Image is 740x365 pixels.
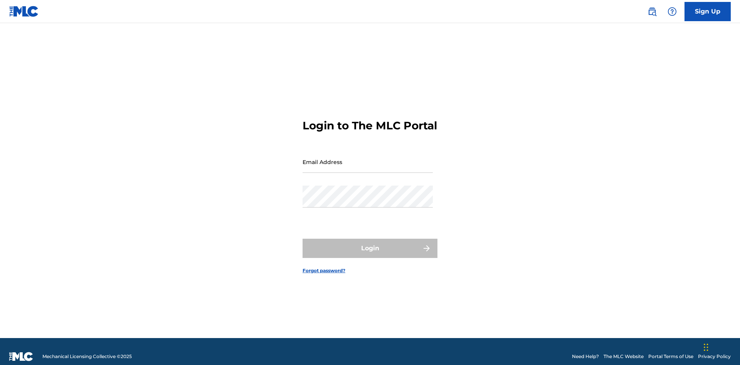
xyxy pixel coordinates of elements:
a: Public Search [644,4,660,19]
h3: Login to The MLC Portal [303,119,437,132]
a: Sign Up [684,2,731,21]
a: Forgot password? [303,267,345,274]
img: MLC Logo [9,6,39,17]
a: Need Help? [572,353,599,360]
span: Mechanical Licensing Collective © 2025 [42,353,132,360]
iframe: Chat Widget [701,328,740,365]
div: Help [664,4,680,19]
a: Portal Terms of Use [648,353,693,360]
img: logo [9,352,33,361]
div: Drag [704,336,708,359]
a: Privacy Policy [698,353,731,360]
a: The MLC Website [604,353,644,360]
img: search [647,7,657,16]
img: help [668,7,677,16]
